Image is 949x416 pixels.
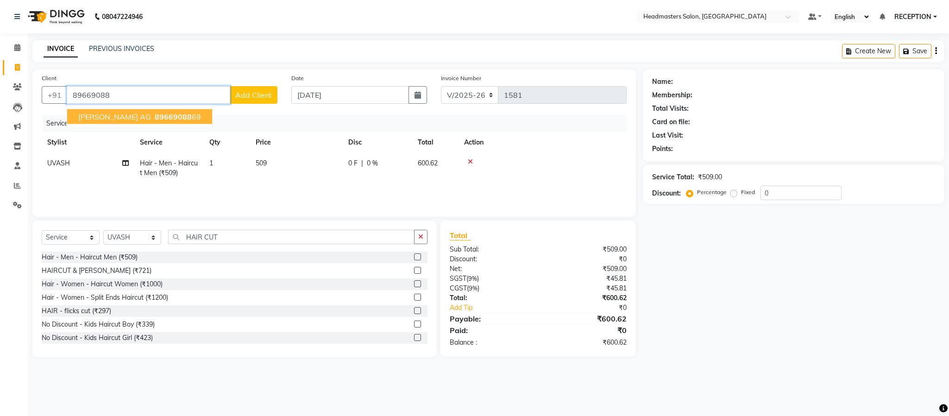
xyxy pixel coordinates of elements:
[652,104,689,113] div: Total Visits:
[538,313,634,324] div: ₹600.62
[459,132,627,153] th: Action
[443,254,538,264] div: Discount:
[42,279,163,289] div: Hair - Women - Haircut Women (₹1000)
[697,188,727,196] label: Percentage
[450,231,471,240] span: Total
[42,333,153,343] div: No Discount - Kids Haircut Girl (₹423)
[24,4,87,30] img: logo
[42,266,151,276] div: HAIRCUT & [PERSON_NAME] (₹721)
[367,158,378,168] span: 0 %
[42,132,134,153] th: Stylist
[291,74,304,82] label: Date
[230,86,277,104] button: Add Client
[842,44,895,58] button: Create New
[538,274,634,284] div: ₹45.81
[443,325,538,336] div: Paid:
[78,112,151,121] span: [PERSON_NAME] AG
[443,293,538,303] div: Total:
[42,74,57,82] label: Client
[652,172,694,182] div: Service Total:
[250,132,343,153] th: Price
[652,189,681,198] div: Discount:
[538,325,634,336] div: ₹0
[412,132,459,153] th: Total
[443,274,538,284] div: ( )
[42,293,168,303] div: Hair - Women - Split Ends Haircut (₹1200)
[741,188,755,196] label: Fixed
[256,159,267,167] span: 509
[538,264,634,274] div: ₹509.00
[538,245,634,254] div: ₹509.00
[209,159,213,167] span: 1
[894,12,931,22] span: RECEPTION
[42,306,111,316] div: HAIR - flicks cut (₹297)
[554,303,633,313] div: ₹0
[443,313,538,324] div: Payable:
[899,44,931,58] button: Save
[43,115,634,132] div: Services
[450,274,466,283] span: SGST
[469,284,478,292] span: 9%
[443,264,538,274] div: Net:
[538,284,634,293] div: ₹45.81
[538,293,634,303] div: ₹600.62
[468,275,477,282] span: 9%
[652,131,683,140] div: Last Visit:
[134,132,204,153] th: Service
[418,159,438,167] span: 600.62
[102,4,143,30] b: 08047224946
[652,77,673,87] div: Name:
[443,338,538,347] div: Balance :
[155,112,192,121] span: 89669088
[47,159,70,167] span: UVASH
[538,254,634,264] div: ₹0
[652,90,692,100] div: Membership:
[538,338,634,347] div: ₹600.62
[652,117,690,127] div: Card on file:
[343,132,412,153] th: Disc
[441,74,481,82] label: Invoice Number
[168,230,415,244] input: Search or Scan
[348,158,358,168] span: 0 F
[204,132,250,153] th: Qty
[140,159,198,177] span: Hair - Men - Haircut Men (₹509)
[89,44,154,53] a: PREVIOUS INVOICES
[42,86,68,104] button: +91
[42,320,155,329] div: No Discount - Kids Haircut Boy (₹339)
[153,112,201,121] ngb-highlight: 69
[698,172,722,182] div: ₹509.00
[42,252,138,262] div: Hair - Men - Haircut Men (₹509)
[443,303,554,313] a: Add Tip
[361,158,363,168] span: |
[443,284,538,293] div: ( )
[450,284,467,292] span: CGST
[652,144,673,154] div: Points:
[44,41,78,57] a: INVOICE
[443,245,538,254] div: Sub Total:
[235,90,272,100] span: Add Client
[67,86,230,104] input: Search by Name/Mobile/Email/Code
